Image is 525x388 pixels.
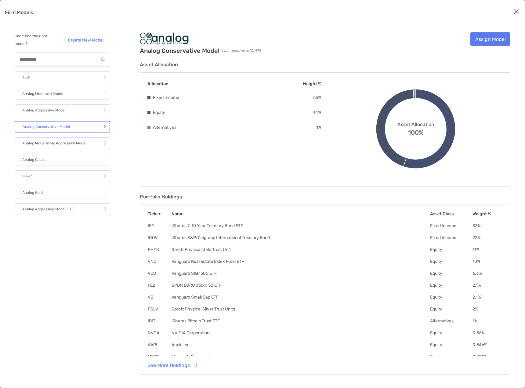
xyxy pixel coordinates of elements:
[147,259,171,264] td: VNQ
[22,140,86,147] p: Analog Moderately Aggressive Model
[472,211,503,217] th: Weight %
[147,318,171,324] td: IBIT
[15,137,110,149] a: Analog Moderately Aggressive Model
[22,189,43,197] p: Analog Gold
[22,172,32,180] p: Silver
[171,235,430,241] td: iShares S&P/Citigroup International Treasury Bond
[15,154,110,165] a: Analog Cash
[23,123,70,131] p: Analog Conservative Model
[430,270,472,276] td: Equity
[313,94,321,101] p: 55 %
[147,342,171,348] td: AAPL
[15,32,59,48] p: Can’t find the right model?
[512,7,521,16] button: Close modal
[22,107,66,114] p: Analog Aggressive Model
[171,354,430,360] td: Microsoft Corporation
[101,57,105,62] img: input icon
[430,282,472,288] td: Equity
[171,282,430,288] td: SPDR EURO Stoxx 50 ETF
[472,282,503,288] td: 2.1 %
[316,124,321,131] p: 1 %
[5,9,33,16] p: Firm Models
[430,259,472,264] td: Equity
[153,94,179,101] p: Fixed Income
[15,71,110,83] a: TEST
[472,294,503,300] td: 2.1 %
[430,330,472,336] td: Equity
[171,342,430,348] td: Apple Inc.
[147,306,171,312] td: PSLV
[397,121,434,127] span: Asset Allocation
[430,306,472,312] td: Equity
[472,318,503,324] td: 1 %
[472,223,503,229] td: 33 %
[430,247,472,252] td: Equity
[61,35,110,45] a: Create New Model
[303,80,321,88] p: Weight %
[147,235,171,241] td: IGOV
[140,62,510,67] h3: Asset Allocation
[472,259,503,264] td: 10 %
[171,318,430,324] td: iShares Bitcoin Trust ETF
[15,203,110,215] a: Analog Aggressive Model - TF
[171,247,430,252] td: Sprott Physical Gold Trust Unit
[470,32,510,46] a: Assign Model
[313,109,321,116] p: 44 %
[472,235,503,241] td: 22 %
[408,127,424,136] span: 100%
[171,270,430,276] td: Vanguard S&P 500 ETF
[430,342,472,348] td: Equity
[15,104,110,116] a: Analog Aggressive Model
[472,354,503,360] td: 0.521 %
[222,49,261,53] span: Last updated at [DATE]
[472,270,503,276] td: 6.3 %
[22,156,44,164] p: Analog Cash
[15,170,110,182] a: Silver
[147,223,171,229] td: IEF
[171,306,430,312] td: Sprott Physical Silver Trust Units
[153,109,165,116] p: Equity
[147,330,171,336] td: NVDA
[147,294,171,300] td: VB
[140,194,510,200] h3: Portfolio Holdings
[171,223,430,229] td: iShares 7-10 Year Treasury Bond ETF
[171,211,430,217] th: Name
[430,235,472,241] td: Fixed Income
[171,259,430,264] td: Vanguard Real Estate Index Fund ETF
[22,74,31,81] p: TEST
[140,47,219,54] h2: Analog Conservative Model
[147,80,168,88] p: Allocation
[430,223,472,229] td: Fixed Income
[147,247,171,252] td: PHYS
[22,90,63,98] p: Analog Moderate Model
[171,330,430,336] td: NVIDIA Corporation
[143,358,203,372] button: See More Holdings
[140,32,189,45] img: Company Logo
[15,88,110,100] a: Analog Moderate Model
[430,318,472,324] td: Alternatives
[153,124,176,131] p: Alternatives
[430,211,472,217] th: Asset Class
[15,121,110,132] a: Analog Conservative Model
[147,354,171,360] td: MSFT
[430,354,472,360] td: Equity
[472,330,503,336] td: 0.56 %
[147,270,171,276] td: VOO
[22,205,74,213] p: Analog Aggressive Model - TF
[472,306,503,312] td: 2 %
[472,342,503,348] td: 0.546 %
[147,211,171,217] th: Ticker
[15,187,110,198] a: Analog Gold
[472,247,503,252] td: 11 %
[171,294,430,300] td: Vanguard Small Cap ETF
[147,282,171,288] td: FEZ
[430,294,472,300] td: Equity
